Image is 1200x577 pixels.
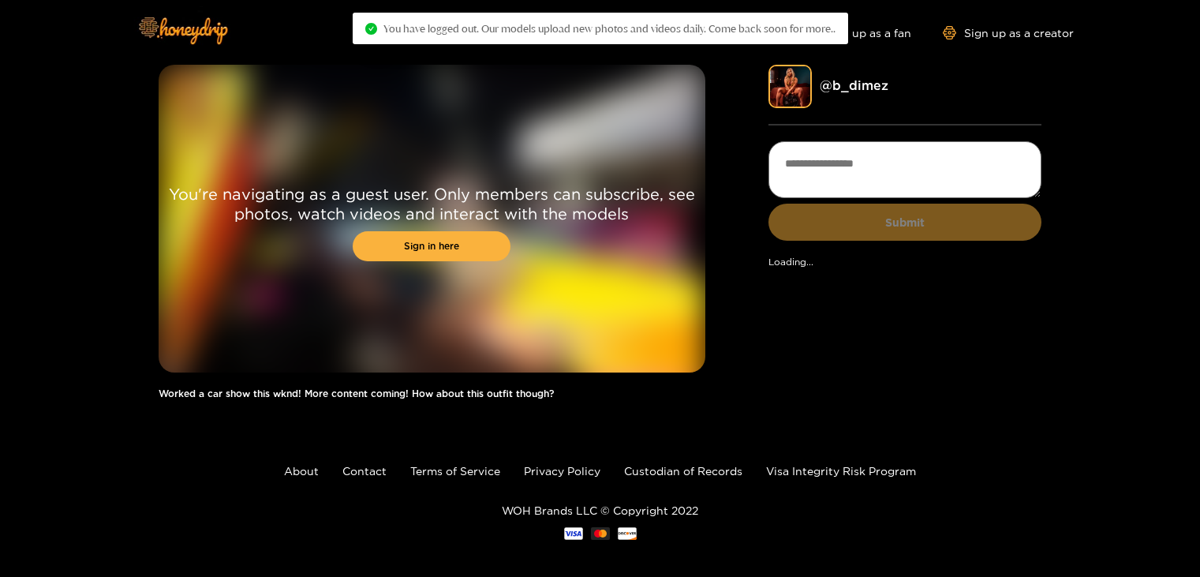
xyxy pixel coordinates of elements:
[284,465,319,477] a: About
[624,465,742,477] a: Custodian of Records
[803,26,911,39] a: Sign up as a fan
[410,465,500,477] a: Terms of Service
[766,465,916,477] a: Visa Integrity Risk Program
[768,65,812,108] img: b_dimez
[768,204,1042,241] button: Submit
[342,465,387,477] a: Contact
[353,231,510,261] a: Sign in here
[365,23,377,35] span: check-circle
[159,184,705,223] p: You're navigating as a guest user. Only members can subscribe, see photos, watch videos and inter...
[768,257,1042,268] div: Loading...
[820,78,888,92] a: @ b_dimez
[943,26,1074,39] a: Sign up as a creator
[524,465,600,477] a: Privacy Policy
[159,388,705,399] h1: Worked a car show this wknd! More content coming! How about this outfit though?
[383,22,836,35] span: You have logged out. Our models upload new photos and videos daily. Come back soon for more..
